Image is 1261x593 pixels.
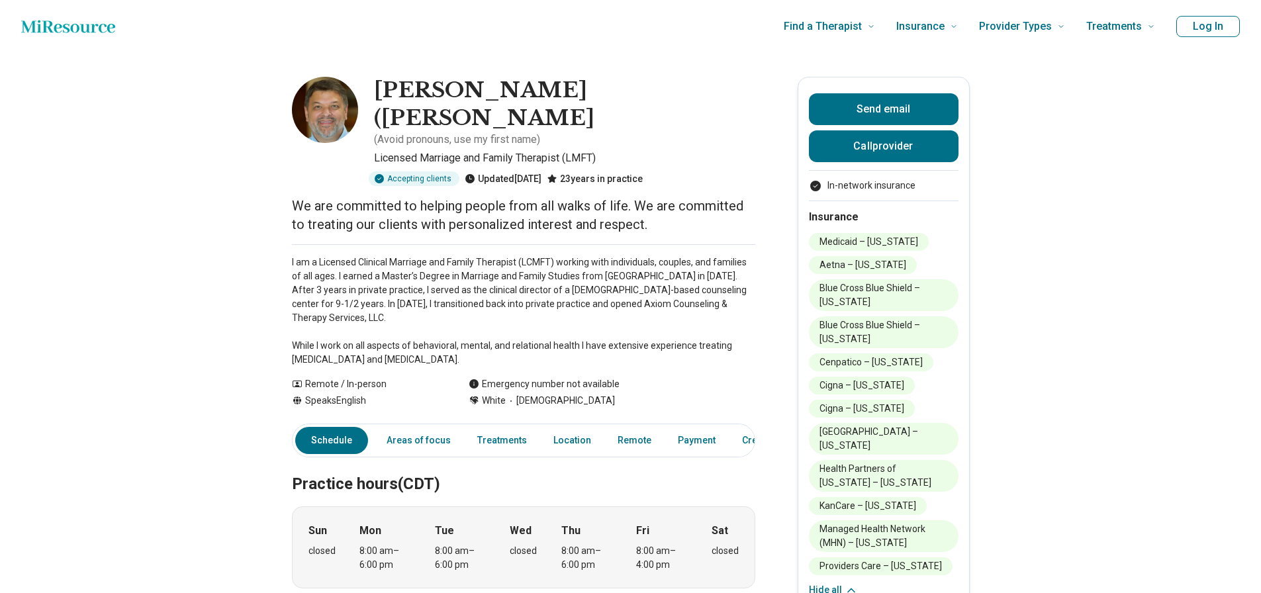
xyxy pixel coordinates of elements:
strong: Thu [561,523,581,539]
div: Remote / In-person [292,377,442,391]
a: Home page [21,13,115,40]
div: closed [712,544,739,558]
a: Treatments [469,427,535,454]
a: Location [545,427,599,454]
h2: Practice hours (CDT) [292,441,755,496]
span: Treatments [1086,17,1142,36]
img: Darrin Nickel, Licensed Marriage and Family Therapist (LMFT) [292,77,358,143]
div: 8:00 am – 6:00 pm [561,544,612,572]
strong: Fri [636,523,649,539]
strong: Sun [308,523,327,539]
h1: [PERSON_NAME] ([PERSON_NAME] [374,77,755,132]
li: Managed Health Network (MHN) – [US_STATE] [809,520,958,552]
span: Find a Therapist [784,17,862,36]
li: Medicaid – [US_STATE] [809,233,929,251]
strong: Tue [435,523,454,539]
a: Credentials [734,427,800,454]
div: Speaks English [292,394,442,408]
a: Payment [670,427,724,454]
div: Accepting clients [369,171,459,186]
span: Provider Types [979,17,1052,36]
h2: Insurance [809,209,958,225]
div: closed [308,544,336,558]
p: We are committed to helping people from all walks of life. We are committed to treating our clien... [292,197,755,234]
div: 8:00 am – 4:00 pm [636,544,687,572]
button: Send email [809,93,958,125]
span: Insurance [896,17,945,36]
strong: Wed [510,523,532,539]
li: In-network insurance [809,179,958,193]
strong: Mon [359,523,381,539]
strong: Sat [712,523,728,539]
li: Cenpatico – [US_STATE] [809,353,933,371]
a: Areas of focus [379,427,459,454]
li: Health Partners of [US_STATE] – [US_STATE] [809,460,958,492]
div: Emergency number not available [469,377,620,391]
li: Blue Cross Blue Shield – [US_STATE] [809,279,958,311]
p: I am a Licensed Clinical Marriage and Family Therapist (LCMFT) working with individuals, couples,... [292,255,755,367]
li: Aetna – [US_STATE] [809,256,917,274]
ul: Payment options [809,179,958,193]
li: Providers Care – [US_STATE] [809,557,953,575]
a: Remote [610,427,659,454]
li: KanCare – [US_STATE] [809,497,927,515]
div: 8:00 am – 6:00 pm [435,544,486,572]
li: Blue Cross Blue Shield – [US_STATE] [809,316,958,348]
button: Log In [1176,16,1240,37]
div: 8:00 am – 6:00 pm [359,544,410,572]
div: When does the program meet? [292,506,755,588]
span: White [482,394,506,408]
div: Updated [DATE] [465,171,541,186]
li: Cigna – [US_STATE] [809,400,915,418]
p: Licensed Marriage and Family Therapist (LMFT) [374,150,755,166]
div: 23 years in practice [547,171,643,186]
li: Cigna – [US_STATE] [809,377,915,394]
button: Callprovider [809,130,958,162]
span: [DEMOGRAPHIC_DATA] [506,394,615,408]
p: ( Avoid pronouns, use my first name ) [374,132,540,148]
li: [GEOGRAPHIC_DATA] – [US_STATE] [809,423,958,455]
a: Schedule [295,427,368,454]
div: closed [510,544,537,558]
